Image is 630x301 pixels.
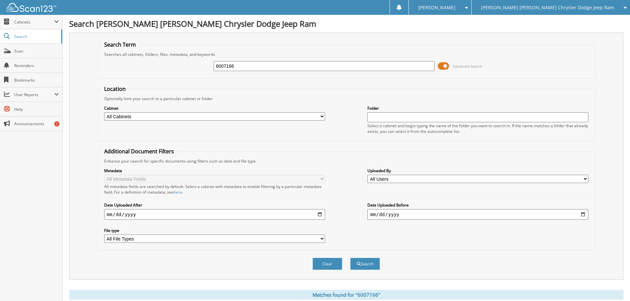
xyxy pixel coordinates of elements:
[101,85,129,93] legend: Location
[367,209,588,220] input: end
[14,48,59,54] span: Scan
[367,202,588,208] label: Date Uploaded Before
[453,64,482,69] span: Advanced Search
[14,106,59,112] span: Help
[101,96,592,101] div: Optionally limit your search to a particular cabinet or folder
[104,209,325,220] input: start
[367,123,588,134] div: Select a cabinet and begin typing the name of the folder you want to search in. If the name match...
[104,184,325,195] div: All metadata fields are searched by default. Select a cabinet with metadata to enable filtering b...
[54,121,60,127] div: 1
[7,3,56,12] img: scan123-logo-white.svg
[101,41,139,48] legend: Search Term
[69,290,623,300] div: Matches found for "6007166"
[418,6,455,10] span: [PERSON_NAME]
[14,121,59,127] span: Announcements
[104,228,325,233] label: File type
[14,63,59,68] span: Reminders
[101,148,177,155] legend: Additional Document Filters
[69,18,623,29] h1: Search [PERSON_NAME] [PERSON_NAME] Chrysler Dodge Jeep Ram
[14,92,54,97] span: User Reports
[367,168,588,173] label: Uploaded By
[481,6,614,10] span: [PERSON_NAME] [PERSON_NAME] Chrysler Dodge Jeep Ram
[104,105,325,111] label: Cabinet
[174,189,182,195] a: here
[14,19,54,25] span: Cabinets
[350,258,380,270] button: Search
[104,202,325,208] label: Date Uploaded After
[14,77,59,83] span: Bookmarks
[101,52,592,57] div: Searches all cabinets, folders, files, metadata, and keywords
[367,105,588,111] label: Folder
[14,34,58,39] span: Search
[101,158,592,164] div: Enhance your search for specific documents using filters such as date and file type.
[313,258,342,270] button: Clear
[104,168,325,173] label: Metadata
